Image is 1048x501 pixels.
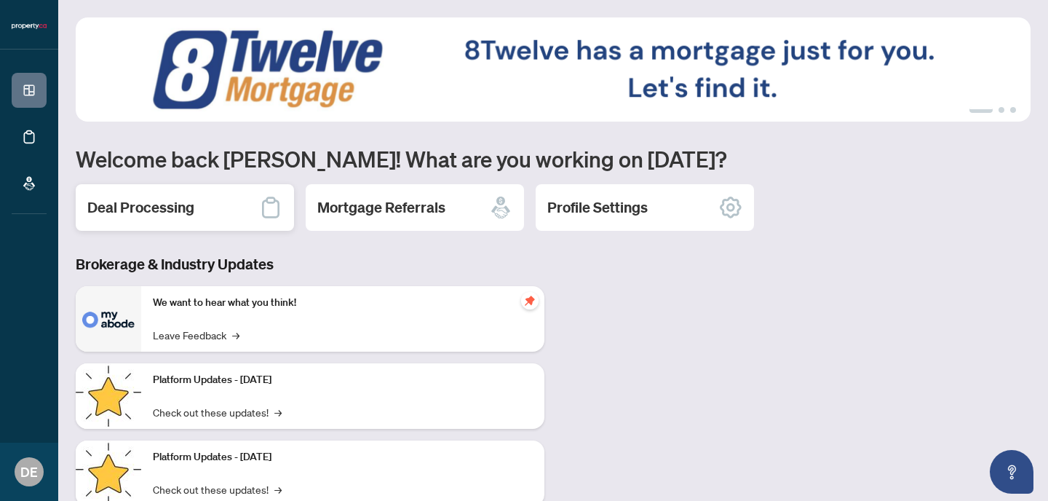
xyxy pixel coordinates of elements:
p: Platform Updates - [DATE] [153,449,533,465]
h3: Brokerage & Industry Updates [76,254,544,275]
button: 1 [969,107,993,113]
img: Platform Updates - July 21, 2025 [76,363,141,429]
a: Check out these updates!→ [153,404,282,420]
button: Open asap [990,450,1033,494]
img: Slide 0 [76,17,1031,122]
span: pushpin [521,292,539,309]
h2: Profile Settings [547,197,648,218]
span: → [232,327,239,343]
span: → [274,404,282,420]
p: We want to hear what you think! [153,295,533,311]
button: 2 [999,107,1004,113]
a: Check out these updates!→ [153,481,282,497]
button: 3 [1010,107,1016,113]
img: logo [12,22,47,31]
span: DE [20,462,38,482]
h2: Deal Processing [87,197,194,218]
img: We want to hear what you think! [76,286,141,352]
h2: Mortgage Referrals [317,197,445,218]
span: → [274,481,282,497]
h1: Welcome back [PERSON_NAME]! What are you working on [DATE]? [76,145,1031,173]
a: Leave Feedback→ [153,327,239,343]
p: Platform Updates - [DATE] [153,372,533,388]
